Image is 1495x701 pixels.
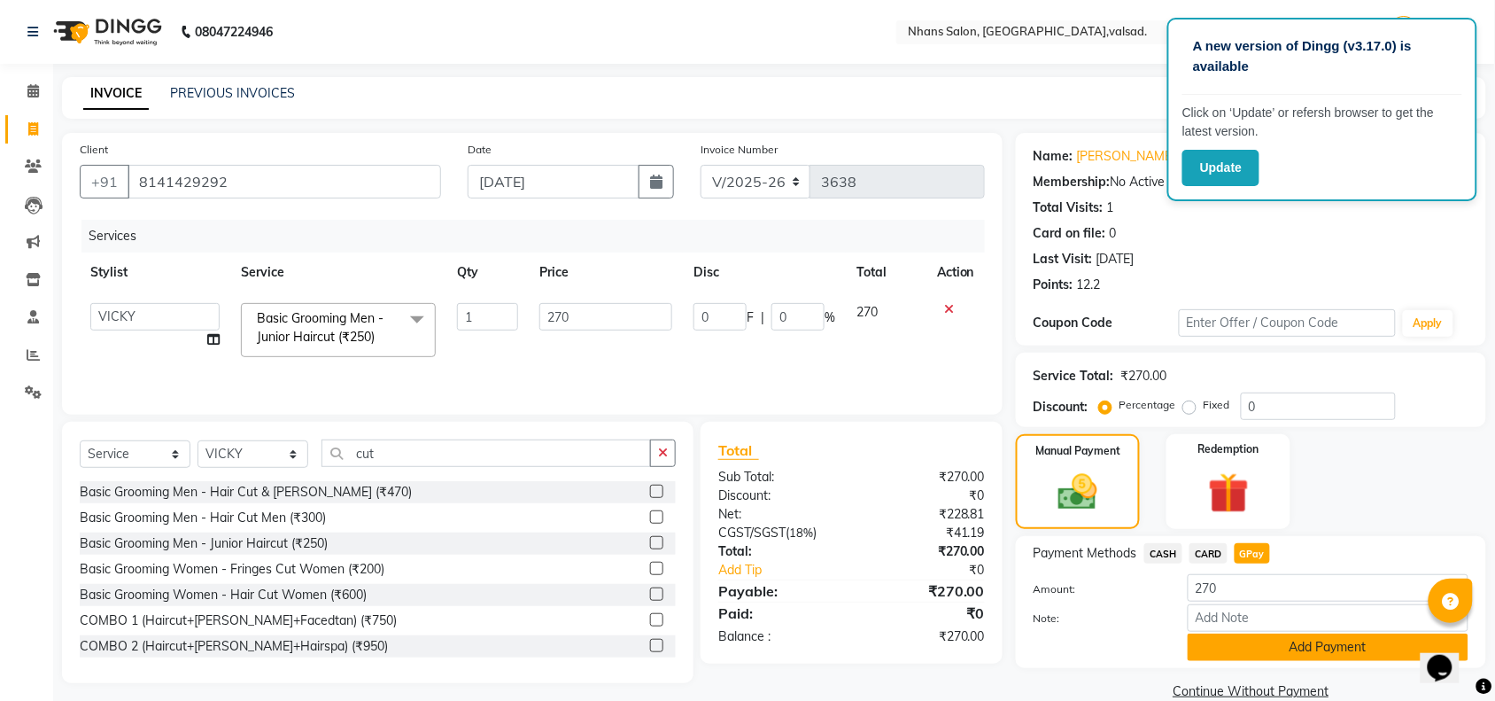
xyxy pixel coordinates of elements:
[195,7,273,57] b: 08047224946
[705,468,852,487] div: Sub Total:
[851,468,998,487] div: ₹270.00
[705,487,852,505] div: Discount:
[1421,630,1477,683] iframe: chat widget
[1182,104,1462,141] p: Click on ‘Update’ or refersh browser to get the latest version.
[1034,173,1468,191] div: No Active Membership
[1034,314,1179,332] div: Coupon Code
[1034,398,1088,417] div: Discount:
[846,253,926,292] th: Total
[1034,199,1104,217] div: Total Visits:
[80,534,328,553] div: Basic Grooming Men - Junior Haircut (₹250)
[1204,397,1230,413] label: Fixed
[80,586,367,604] div: Basic Grooming Women - Hair Cut Women (₹600)
[1019,682,1483,701] a: Continue Without Payment
[170,85,295,101] a: PREVIOUS INVOICES
[1034,173,1111,191] div: Membership:
[705,542,852,561] div: Total:
[1403,310,1453,337] button: Apply
[1144,543,1182,564] span: CASH
[705,524,852,542] div: ( )
[1034,276,1073,294] div: Points:
[705,627,852,646] div: Balance :
[1034,250,1093,269] div: Last Visit:
[926,253,985,292] th: Action
[718,525,786,541] span: CGST/SGST
[683,253,846,292] th: Disc
[851,603,998,624] div: ₹0
[718,441,759,460] span: Total
[80,509,326,527] div: Basic Grooming Men - Hair Cut Men (₹300)
[80,560,384,579] div: Basic Grooming Women - Fringes Cut Women (₹200)
[701,142,778,158] label: Invoice Number
[1034,224,1106,243] div: Card on file:
[851,524,998,542] div: ₹41.19
[375,329,383,345] a: x
[45,7,167,57] img: logo
[1182,150,1259,186] button: Update
[230,253,446,292] th: Service
[705,561,876,580] a: Add Tip
[80,637,388,656] div: COMBO 2 (Haircut+[PERSON_NAME]+Hairspa) (₹950)
[1034,544,1137,563] span: Payment Methods
[80,483,412,502] div: Basic Grooming Men - Hair Cut & [PERSON_NAME] (₹470)
[1198,441,1259,457] label: Redemption
[851,542,998,561] div: ₹270.00
[80,611,397,630] div: COMBO 1 (Haircut+[PERSON_NAME]+Facedtan) (₹750)
[1046,470,1110,515] img: _cash.svg
[1077,276,1101,294] div: 12.2
[468,142,492,158] label: Date
[851,487,998,505] div: ₹0
[761,308,764,327] span: |
[1107,199,1114,217] div: 1
[1110,224,1117,243] div: 0
[851,627,998,646] div: ₹270.00
[446,253,529,292] th: Qty
[1020,581,1174,597] label: Amount:
[705,505,852,524] div: Net:
[705,580,852,602] div: Payable:
[705,603,852,624] div: Paid:
[80,253,230,292] th: Stylist
[1179,309,1396,337] input: Enter Offer / Coupon Code
[1119,397,1176,413] label: Percentage
[529,253,683,292] th: Price
[1034,147,1073,166] div: Name:
[81,220,998,253] div: Services
[1193,36,1452,76] p: A new version of Dingg (v3.17.0) is available
[876,561,998,580] div: ₹0
[257,310,383,345] span: Basic Grooming Men - Junior Haircut (₹250)
[747,308,754,327] span: F
[321,440,651,467] input: Search or Scan
[851,580,998,602] div: ₹270.00
[80,165,129,199] button: +91
[1189,543,1228,564] span: CARD
[1096,250,1135,269] div: [DATE]
[851,505,998,524] div: ₹228.81
[856,304,878,320] span: 270
[1188,634,1468,661] button: Add Payment
[1188,574,1468,602] input: Amount
[1196,468,1262,518] img: _gift.svg
[83,78,149,110] a: INVOICE
[825,308,835,327] span: %
[1121,367,1167,386] div: ₹270.00
[1035,443,1120,459] label: Manual Payment
[1188,604,1468,632] input: Add Note
[1235,543,1271,564] span: GPay
[1389,16,1420,47] img: MEET
[128,165,441,199] input: Search by Name/Mobile/Email/Code
[789,526,813,540] span: 18%
[1077,147,1176,166] a: [PERSON_NAME]
[80,142,108,158] label: Client
[1020,611,1174,627] label: Note:
[1034,367,1114,386] div: Service Total:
